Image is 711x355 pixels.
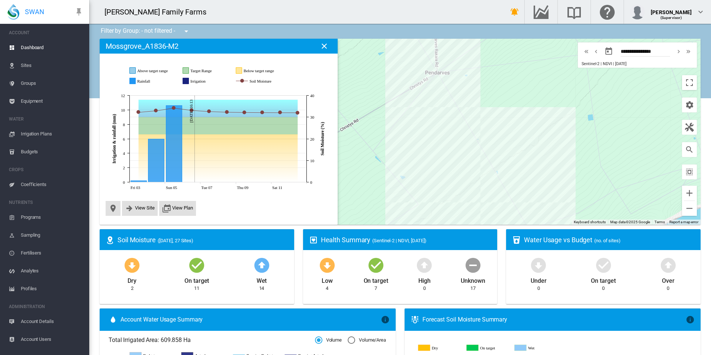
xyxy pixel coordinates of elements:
[130,67,175,74] g: Above target range
[592,47,600,56] md-icon: icon-chevron-left
[21,330,83,348] span: Account Users
[310,115,314,119] tspan: 30
[591,47,601,56] button: icon-chevron-left
[21,280,83,298] span: Profiles
[21,57,83,74] span: Sites
[320,42,329,51] md-icon: icon-close
[418,345,461,351] g: Dry
[9,301,83,313] span: ADMINISTRATION
[594,238,621,243] span: (no. of sites)
[104,7,213,17] div: [PERSON_NAME] Family Farms
[194,285,199,292] div: 11
[162,204,193,213] button: icon-calendar-multiple View Plan
[682,164,697,179] button: icon-select-all
[118,235,288,244] div: Soil Moisture
[309,236,318,244] md-icon: icon-heart-box-outline
[530,256,547,274] md-icon: icon-arrow-down-bold-circle
[257,274,267,285] div: Wet
[106,236,115,244] md-icon: icon-map-marker-radius
[675,47,683,56] md-icon: icon-chevron-right
[154,109,157,112] circle: Soil Moisture Oct 04, 2025 32.89625984312271
[21,244,83,262] span: Fertilisers
[415,256,433,274] md-icon: icon-arrow-up-bold-circle
[166,185,177,190] tspan: Sun 05
[123,137,125,141] tspan: 6
[109,315,118,324] md-icon: icon-water
[183,67,228,74] g: Target Range
[322,274,333,285] div: Low
[9,113,83,125] span: WATER
[279,111,281,114] circle: Soil Moisture Oct 11, 2025 32.03387703002439
[310,137,314,141] tspan: 20
[172,205,193,211] span: View Plan
[667,285,669,292] div: 0
[367,256,385,274] md-icon: icon-checkbox-marked-circle
[121,93,125,98] tspan: 12
[182,27,191,36] md-icon: icon-menu-down
[610,220,650,224] span: Map data ©2025 Google
[524,235,695,244] div: Water Usage vs Budget
[131,181,147,182] g: Rainfall Oct 03, 2025 0.2
[320,122,325,156] tspan: Soil Moisture (%)
[602,285,605,292] div: 0
[123,166,125,170] tspan: 2
[179,24,194,39] button: icon-menu-down
[515,345,557,351] g: Wet
[507,4,522,19] button: icon-bell-ring
[685,167,694,176] md-icon: icon-select-all
[120,316,381,324] span: Account Water Usage Summary
[121,108,125,112] tspan: 10
[315,337,342,344] md-radio-button: Volume
[201,185,212,190] tspan: Tue 07
[135,205,155,211] span: View Site
[654,220,665,224] a: Terms
[237,185,248,190] tspan: Thu 09
[21,176,83,194] span: Coefficients
[123,256,141,274] md-icon: icon-arrow-down-bold-circle
[364,274,388,285] div: On target
[158,238,193,243] span: ([DATE], 27 Sites)
[106,42,178,51] h2: Mossgrove_A1836-M2
[660,16,682,20] span: (Supervisor)
[310,180,312,185] tspan: 0
[131,285,133,292] div: 2
[109,204,118,213] button: icon-map-marker
[348,337,386,344] md-radio-button: Volume/Area
[682,97,697,112] button: icon-cog
[21,262,83,280] span: Analytes
[512,236,521,244] md-icon: icon-cup-water
[422,316,686,324] div: Forecast Soil Moisture Summary
[21,125,83,143] span: Irrigation Plans
[630,4,645,19] img: profile.jpg
[128,274,136,285] div: Dry
[601,44,616,59] button: md-calendar
[310,93,314,98] tspan: 40
[172,106,175,109] circle: Soil Moisture Oct 05, 2025 34.16812992156135
[162,204,171,213] md-icon: icon-calendar-multiple
[253,256,271,274] md-icon: icon-arrow-up-bold-circle
[95,24,196,39] div: Filter by Group: - not filtered -
[372,238,426,243] span: (Sentinel-2 | NDVI, [DATE])
[188,256,206,274] md-icon: icon-checkbox-marked-circle
[574,220,606,225] button: Keyboard shortcuts
[236,67,281,74] g: Below target range
[651,6,692,13] div: [PERSON_NAME]
[236,78,287,84] g: Soil Moisture
[326,285,328,292] div: 4
[696,7,705,16] md-icon: icon-chevron-down
[537,285,540,292] div: 0
[21,226,83,244] span: Sampling
[21,92,83,110] span: Equipment
[243,111,246,114] circle: Soil Moisture Oct 09, 2025 32.13550812009759
[123,122,125,127] tspan: 8
[470,285,476,292] div: 17
[423,285,426,292] div: 0
[9,164,83,176] span: CROPS
[7,4,19,20] img: SWAN-Landscape-Logo-Colour-drop.png
[183,78,228,84] g: Irrigation
[464,256,482,274] md-icon: icon-minus-circle
[166,106,182,182] g: Rainfall Oct 05, 2025 10.6
[682,186,697,201] button: Zoom in
[381,315,390,324] md-icon: icon-information
[207,110,210,113] circle: Soil Moisture Oct 07, 2025 32.54203248039034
